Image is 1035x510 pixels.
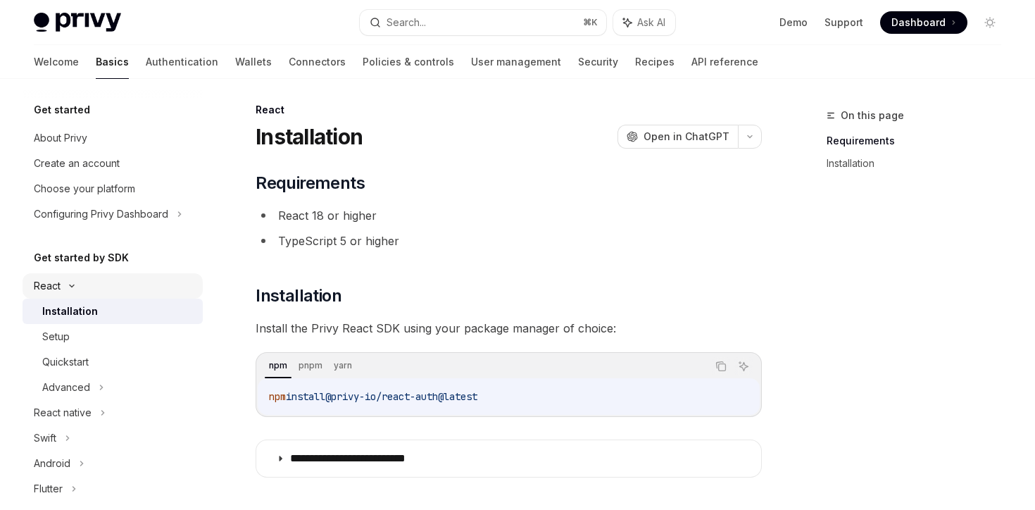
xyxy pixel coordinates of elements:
span: Installation [256,285,341,307]
li: TypeScript 5 or higher [256,231,762,251]
span: Ask AI [637,15,665,30]
h5: Get started [34,101,90,118]
a: Basics [96,45,129,79]
div: Flutter [34,480,63,497]
span: @privy-io/react-auth@latest [325,390,477,403]
a: Connectors [289,45,346,79]
a: Recipes [635,45,675,79]
div: React [256,103,762,117]
a: Support [824,15,863,30]
div: Configuring Privy Dashboard [34,206,168,223]
button: Toggle dark mode [979,11,1001,34]
span: Requirements [256,172,365,194]
div: Quickstart [42,354,89,371]
h5: Get started by SDK [34,249,129,266]
button: Open in ChatGPT [617,125,738,149]
div: Advanced [42,379,90,396]
a: Installation [23,299,203,324]
h1: Installation [256,124,363,149]
a: Create an account [23,151,203,176]
div: npm [265,357,291,374]
a: Requirements [827,130,1012,152]
span: Open in ChatGPT [644,130,729,144]
img: light logo [34,13,121,32]
div: Search... [387,14,426,31]
span: npm [269,390,286,403]
div: yarn [330,357,356,374]
a: Welcome [34,45,79,79]
button: Ask AI [613,10,675,35]
span: Install the Privy React SDK using your package manager of choice: [256,318,762,338]
a: User management [471,45,561,79]
a: Setup [23,324,203,349]
li: React 18 or higher [256,206,762,225]
div: React native [34,404,92,421]
span: install [286,390,325,403]
a: Demo [779,15,808,30]
span: On this page [841,107,904,124]
a: API reference [691,45,758,79]
button: Ask AI [734,357,753,375]
button: Copy the contents from the code block [712,357,730,375]
span: ⌘ K [583,17,598,28]
div: Create an account [34,155,120,172]
div: React [34,278,61,294]
a: Security [578,45,618,79]
div: Installation [42,303,98,320]
a: Installation [827,152,1012,175]
a: Choose your platform [23,176,203,201]
button: Search...⌘K [360,10,606,35]
a: Quickstart [23,349,203,375]
a: Wallets [235,45,272,79]
div: pnpm [294,357,327,374]
div: Choose your platform [34,180,135,197]
div: Setup [42,328,70,345]
a: Authentication [146,45,218,79]
a: Policies & controls [363,45,454,79]
div: Swift [34,430,56,447]
a: Dashboard [880,11,967,34]
div: Android [34,455,70,472]
a: About Privy [23,125,203,151]
div: About Privy [34,130,87,147]
span: Dashboard [891,15,946,30]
